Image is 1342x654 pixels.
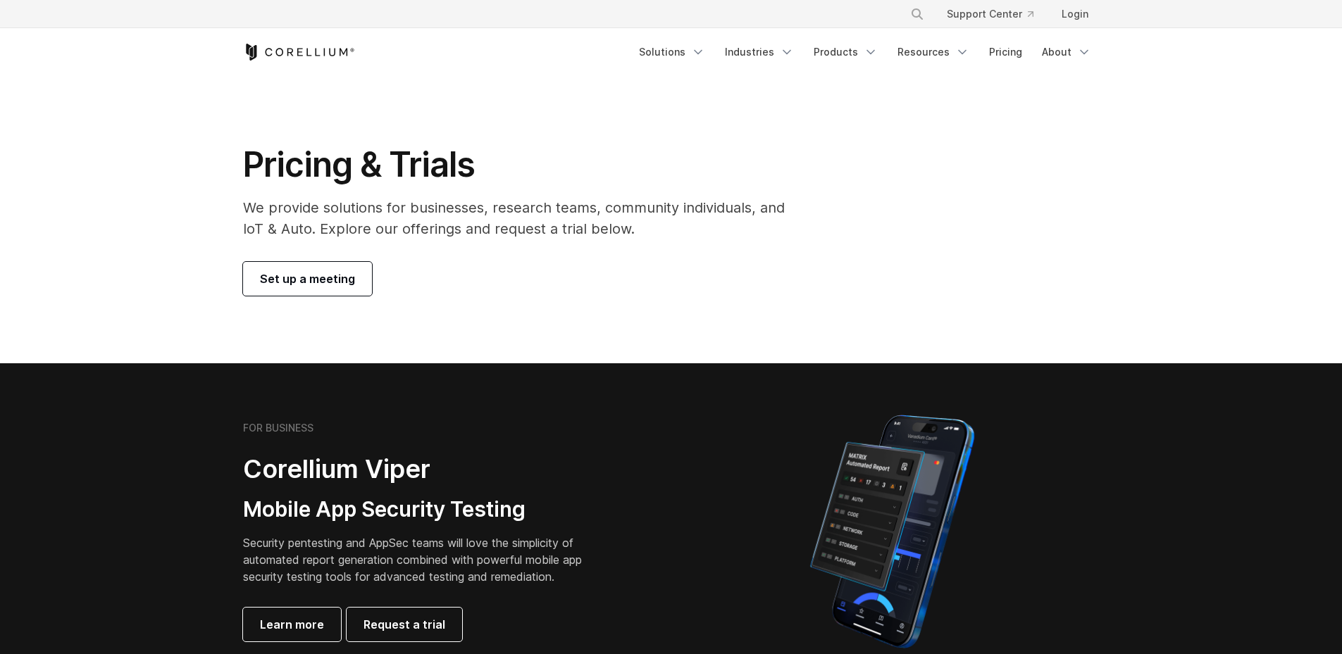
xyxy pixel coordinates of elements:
a: Support Center [936,1,1045,27]
div: Navigation Menu [893,1,1100,27]
a: Set up a meeting [243,262,372,296]
a: Learn more [243,608,341,641]
a: About [1033,39,1100,65]
a: Resources [889,39,978,65]
a: Pricing [981,39,1031,65]
a: Solutions [630,39,714,65]
h2: Corellium Viper [243,453,604,485]
a: Corellium Home [243,44,355,61]
span: Learn more [260,616,324,633]
p: We provide solutions for businesses, research teams, community individuals, and IoT & Auto. Explo... [243,197,804,239]
div: Navigation Menu [630,39,1100,65]
span: Set up a meeting [260,270,355,287]
p: Security pentesting and AppSec teams will love the simplicity of automated report generation comb... [243,534,604,585]
h3: Mobile App Security Testing [243,496,604,523]
button: Search [905,1,930,27]
span: Request a trial [364,616,445,633]
a: Industries [716,39,802,65]
a: Products [805,39,886,65]
a: Request a trial [347,608,462,641]
a: Login [1050,1,1100,27]
h6: FOR BUSINESS [243,422,313,434]
h1: Pricing & Trials [243,144,804,186]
